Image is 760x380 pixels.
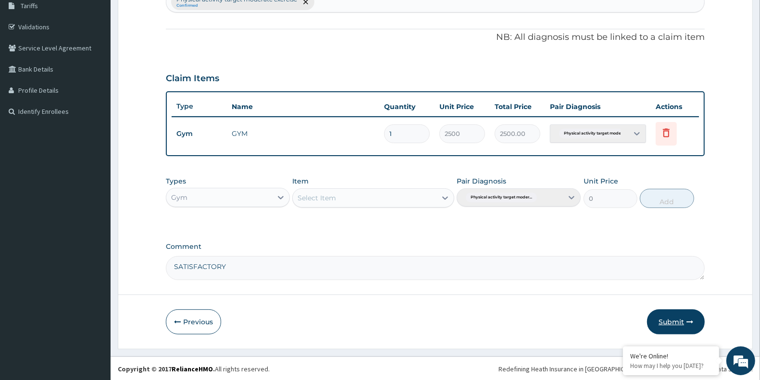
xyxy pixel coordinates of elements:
label: Item [292,176,309,186]
th: Quantity [379,97,435,116]
label: Types [166,177,186,185]
button: Submit [647,309,705,334]
h3: Claim Items [166,74,219,84]
span: Tariffs [21,1,38,10]
th: Unit Price [435,97,490,116]
span: We're online! [56,121,133,218]
button: Previous [166,309,221,334]
p: How may I help you today? [630,362,712,370]
textarea: Type your message and hit 'Enter' [5,262,183,296]
label: Comment [166,243,705,251]
button: Add [640,189,694,208]
div: Minimize live chat window [158,5,181,28]
p: NB: All diagnosis must be linked to a claim item [166,31,705,44]
div: We're Online! [630,352,712,360]
div: Gym [171,193,187,202]
th: Pair Diagnosis [545,97,651,116]
div: Redefining Heath Insurance in [GEOGRAPHIC_DATA] using Telemedicine and Data Science! [498,364,753,374]
th: Total Price [490,97,545,116]
th: Name [227,97,379,116]
td: Gym [172,125,227,143]
img: d_794563401_company_1708531726252_794563401 [18,48,39,72]
td: GYM [227,124,379,143]
label: Pair Diagnosis [457,176,506,186]
div: Select Item [298,193,336,203]
th: Actions [651,97,699,116]
strong: Copyright © 2017 . [118,365,215,373]
a: RelianceHMO [172,365,213,373]
th: Type [172,98,227,115]
div: Chat with us now [50,54,162,66]
label: Unit Price [584,176,618,186]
